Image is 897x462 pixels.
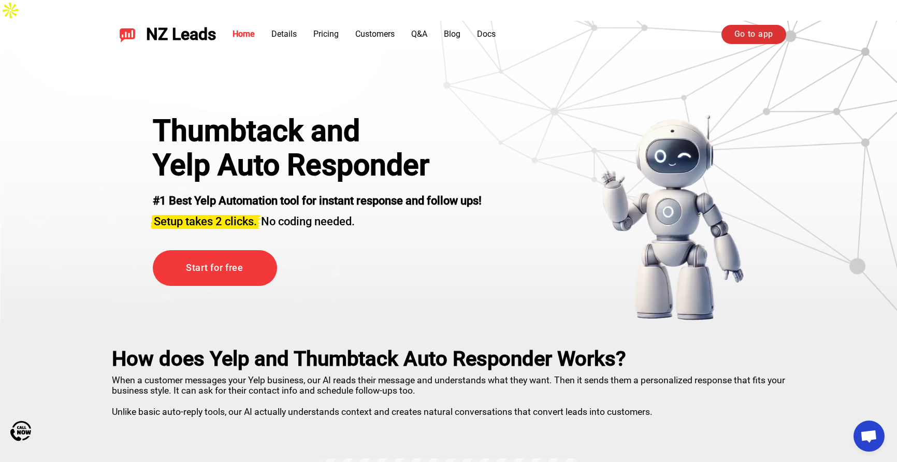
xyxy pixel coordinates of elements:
[853,421,885,452] a: Open chat
[477,29,496,39] a: Docs
[154,215,257,228] span: Setup takes 2 clicks.
[721,25,786,44] a: Go to app
[153,148,482,182] h1: Yelp Auto Responder
[444,29,460,39] a: Blog
[10,421,31,441] img: Call Now
[153,114,482,148] div: Thumbtack and
[119,26,136,42] img: NZ Leads logo
[355,29,395,39] a: Customers
[271,29,297,39] a: Details
[233,29,255,39] a: Home
[153,250,277,286] a: Start for free
[112,371,785,417] p: When a customer messages your Yelp business, our AI reads their message and understands what they...
[411,29,427,39] a: Q&A
[112,347,785,371] h2: How does Yelp and Thumbtack Auto Responder Works?
[153,194,482,207] strong: #1 Best Yelp Automation tool for instant response and follow ups!
[153,209,482,229] h3: No coding needed.
[146,25,216,44] span: NZ Leads
[600,114,745,321] img: yelp bot
[313,29,339,39] a: Pricing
